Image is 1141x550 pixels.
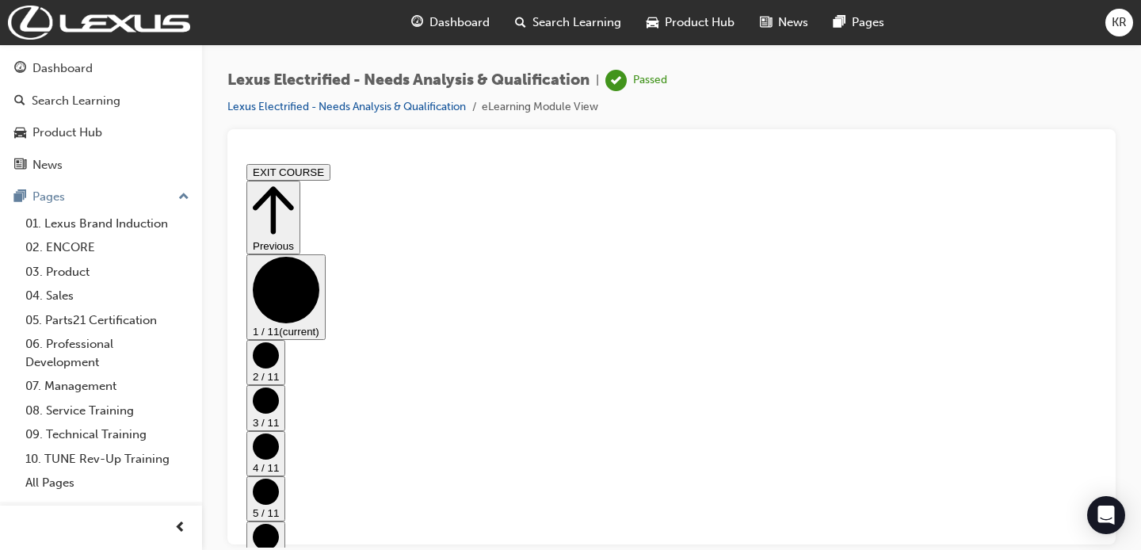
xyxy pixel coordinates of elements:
span: | [596,71,599,90]
span: 4 / 11 [13,304,39,316]
a: car-iconProduct Hub [634,6,747,39]
span: Lexus Electrified - Needs Analysis & Qualification [227,71,590,90]
span: 2 / 11 [13,213,39,225]
span: Search Learning [532,13,621,32]
a: 04. Sales [19,284,196,308]
a: 01. Lexus Brand Induction [19,212,196,236]
span: Dashboard [429,13,490,32]
a: 06. Professional Development [19,332,196,374]
a: 02. ENCORE [19,235,196,260]
span: 5 / 11 [13,349,39,361]
span: pages-icon [834,13,845,32]
button: 4 / 11 [6,273,45,319]
span: search-icon [515,13,526,32]
span: KR [1112,13,1127,32]
a: All Pages [19,471,196,495]
span: prev-icon [174,518,186,538]
div: News [32,156,63,174]
a: search-iconSearch Learning [502,6,634,39]
div: Open Intercom Messenger [1087,496,1125,534]
button: 5 / 11 [6,319,45,364]
a: Lexus Electrified - Needs Analysis & Qualification [227,100,466,113]
button: 1 / 11(current) [6,97,86,182]
span: Product Hub [665,13,735,32]
a: News [6,151,196,180]
button: 6 / 11 [6,364,45,409]
div: Product Hub [32,124,102,142]
a: 03. Product [19,260,196,285]
a: Dashboard [6,54,196,83]
button: Pages [6,182,196,212]
span: guage-icon [411,13,423,32]
a: guage-iconDashboard [399,6,502,39]
span: (current) [39,168,78,180]
a: 10. TUNE Rev-Up Training [19,447,196,472]
span: news-icon [760,13,772,32]
li: eLearning Module View [482,98,598,116]
a: 09. Technical Training [19,422,196,447]
div: Pages [32,188,65,206]
a: Product Hub [6,118,196,147]
a: Search Learning [6,86,196,116]
button: DashboardSearch LearningProduct HubNews [6,51,196,182]
span: car-icon [647,13,658,32]
button: 3 / 11 [6,227,45,273]
button: Previous [6,23,60,97]
a: 05. Parts21 Certification [19,308,196,333]
span: Pages [852,13,884,32]
div: Dashboard [32,59,93,78]
a: news-iconNews [747,6,821,39]
span: car-icon [14,126,26,140]
span: up-icon [178,187,189,208]
span: News [778,13,808,32]
span: search-icon [14,94,25,109]
a: pages-iconPages [821,6,897,39]
div: Passed [633,73,667,88]
a: 07. Management [19,374,196,399]
button: 2 / 11 [6,182,45,227]
span: Previous [13,82,54,94]
button: KR [1105,9,1133,36]
span: 1 / 11 [13,168,39,180]
span: pages-icon [14,190,26,204]
span: 3 / 11 [13,259,39,271]
span: news-icon [14,159,26,173]
div: Search Learning [32,92,120,110]
span: guage-icon [14,62,26,76]
span: learningRecordVerb_PASS-icon [605,70,627,91]
img: Trak [8,6,190,40]
button: EXIT COURSE [6,6,90,23]
a: 08. Service Training [19,399,196,423]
